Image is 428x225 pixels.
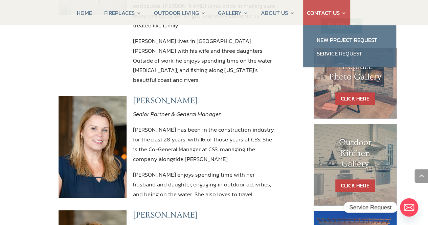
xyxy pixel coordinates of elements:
a: CLICK HERE [335,92,375,105]
a: CLICK HERE [335,179,375,192]
img: heather [59,96,127,198]
h3: [PERSON_NAME] [133,96,275,109]
a: Email [400,198,418,217]
p: [PERSON_NAME] lives in [GEOGRAPHIC_DATA][PERSON_NAME] with his wife and three daughters. Outside ... [133,36,275,85]
a: Service Request [310,47,389,60]
p: [PERSON_NAME] enjoys spending time with her husband and daughter, engaging in outdoor activities,... [133,170,275,199]
p: [PERSON_NAME] has been in the construction industry for the past 28 years, with 16 of those years... [133,125,275,170]
h1: Outdoor Kitchen Gallery [327,137,383,173]
em: Senior Partner & General Manager [133,110,221,118]
h1: Fireplace Photo Gallery [327,61,383,86]
a: New Project Request [310,33,389,47]
h3: [PERSON_NAME] [133,210,275,224]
